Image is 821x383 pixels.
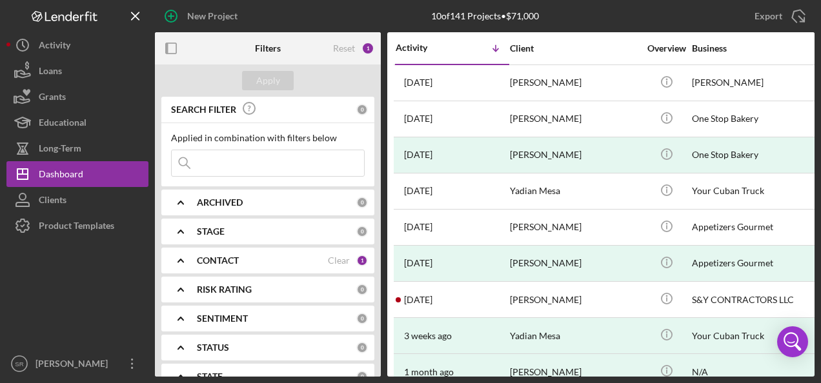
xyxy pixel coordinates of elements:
[32,351,116,380] div: [PERSON_NAME]
[197,197,243,208] b: ARCHIVED
[6,58,148,84] button: Loans
[171,133,365,143] div: Applied in combination with filters below
[39,161,83,190] div: Dashboard
[510,66,639,100] div: [PERSON_NAME]
[356,197,368,208] div: 0
[404,113,432,124] time: 2025-08-15 18:42
[356,284,368,295] div: 0
[6,187,148,213] button: Clients
[328,255,350,266] div: Clear
[39,213,114,242] div: Product Templates
[510,102,639,136] div: [PERSON_NAME]
[692,246,821,280] div: Appetizers Gourmet
[404,258,432,268] time: 2025-08-13 19:23
[404,150,432,160] time: 2025-08-14 16:34
[6,135,148,161] button: Long-Term
[197,313,248,324] b: SENTIMENT
[39,135,81,164] div: Long-Term
[692,319,821,353] div: Your Cuban Truck
[356,313,368,324] div: 0
[197,255,239,266] b: CONTACT
[39,110,86,139] div: Educational
[361,42,374,55] div: 1
[510,282,639,317] div: [PERSON_NAME]
[692,102,821,136] div: One Stop Bakery
[187,3,238,29] div: New Project
[333,43,355,54] div: Reset
[6,161,148,187] button: Dashboard
[39,58,62,87] div: Loans
[642,43,691,54] div: Overview
[510,246,639,280] div: [PERSON_NAME]
[692,210,821,244] div: Appetizers Gourmet
[692,174,821,208] div: Your Cuban Truck
[39,84,66,113] div: Grants
[510,43,639,54] div: Client
[404,222,432,232] time: 2025-08-13 19:46
[692,43,821,54] div: Business
[6,351,148,377] button: SR[PERSON_NAME]
[39,32,70,61] div: Activity
[396,43,452,53] div: Activity
[692,66,821,100] div: [PERSON_NAME]
[171,104,236,115] b: SEARCH FILTER
[356,226,368,237] div: 0
[356,255,368,266] div: 1
[256,71,280,90] div: Apply
[6,213,148,239] button: Product Templates
[510,319,639,353] div: Yadian Mesa
[242,71,294,90] button: Apply
[15,360,23,368] text: SR
[39,187,66,216] div: Clients
[692,282,821,317] div: S&Y CONTRACTORS LLC
[6,32,148,58] button: Activity
[6,110,148,135] button: Educational
[6,84,148,110] button: Grants
[197,226,225,237] b: STAGE
[197,342,229,353] b: STATUS
[356,371,368,382] div: 0
[510,210,639,244] div: [PERSON_NAME]
[404,367,454,377] time: 2025-07-18 02:44
[404,295,432,305] time: 2025-08-13 17:16
[404,77,432,88] time: 2025-08-19 00:40
[404,331,452,341] time: 2025-08-07 17:24
[197,284,252,295] b: RISK RATING
[431,11,539,21] div: 10 of 141 Projects • $71,000
[692,138,821,172] div: One Stop Bakery
[155,3,250,29] button: New Project
[777,326,808,357] div: Open Intercom Messenger
[404,186,432,196] time: 2025-08-13 20:55
[356,342,368,353] div: 0
[510,138,639,172] div: [PERSON_NAME]
[742,3,815,29] button: Export
[510,174,639,208] div: Yadian Mesa
[255,43,281,54] b: Filters
[197,371,223,382] b: STATE
[755,3,782,29] div: Export
[356,104,368,115] div: 0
